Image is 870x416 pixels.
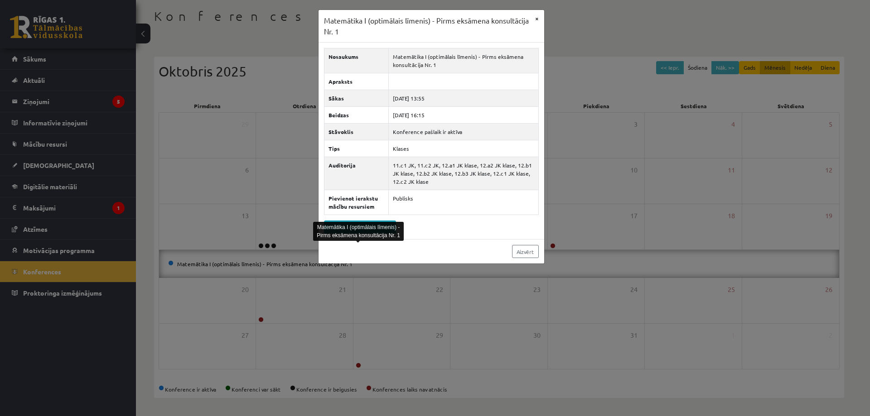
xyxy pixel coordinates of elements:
[324,140,388,157] th: Tips
[388,140,538,157] td: Klases
[388,90,538,107] td: [DATE] 13:55
[530,10,544,27] button: ×
[388,124,538,140] td: Konference pašlaik ir aktīva
[512,245,539,258] a: Aizvērt
[324,107,388,124] th: Beidzas
[388,157,538,190] td: 11.c1 JK, 11.c2 JK, 12.a1 JK klase, 12.a2 JK klase, 12.b1 JK klase, 12.b2 JK klase, 12.b3 JK klas...
[324,157,388,190] th: Auditorija
[388,48,538,73] td: Matemātika I (optimālais līmenis) - Pirms eksāmena konsultācija Nr. 1
[388,190,538,215] td: Publisks
[324,48,388,73] th: Nosaukums
[388,107,538,124] td: [DATE] 16:15
[324,124,388,140] th: Stāvoklis
[324,190,388,215] th: Pievienot ierakstu mācību resursiem
[324,15,530,37] h3: Matemātika I (optimālais līmenis) - Pirms eksāmena konsultācija Nr. 1
[324,90,388,107] th: Sākas
[313,222,404,241] div: Matemātika I (optimālais līmenis) - Pirms eksāmena konsultācija Nr. 1
[324,73,388,90] th: Apraksts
